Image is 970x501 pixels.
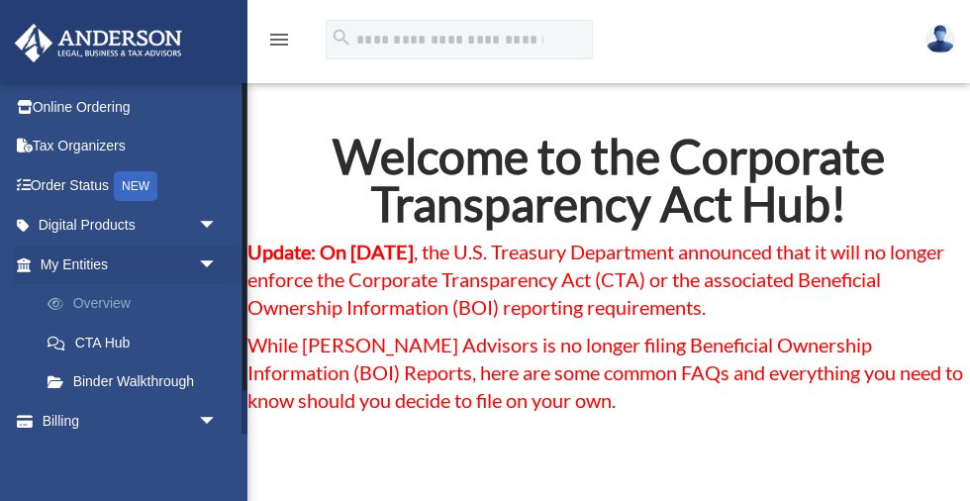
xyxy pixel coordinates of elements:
strong: Update: On [DATE] [247,240,414,263]
a: CTA Hub [28,323,238,362]
h2: Welcome to the Corporate Transparency Act Hub! [247,133,970,238]
span: , the U.S. Treasury Department announced that it will no longer enforce the Corporate Transparenc... [247,240,944,319]
div: NEW [114,171,157,201]
span: arrow_drop_down [198,206,238,247]
a: Tax Organizers [14,127,247,166]
i: menu [267,28,291,51]
span: arrow_drop_down [198,245,238,285]
a: Order StatusNEW [14,165,247,206]
a: Billingarrow_drop_down [14,401,247,441]
span: While [PERSON_NAME] Advisors is no longer filing Beneficial Ownership Information (BOI) Reports, ... [247,333,963,412]
img: Anderson Advisors Platinum Portal [9,24,188,62]
img: User Pic [925,25,955,53]
i: search [331,27,352,49]
a: Online Ordering [14,87,247,127]
a: Overview [28,284,247,324]
a: menu [267,35,291,51]
a: My Entitiesarrow_drop_down [14,245,247,284]
a: Digital Productsarrow_drop_down [14,206,247,246]
span: arrow_drop_down [198,401,238,442]
a: Binder Walkthrough [28,362,247,402]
